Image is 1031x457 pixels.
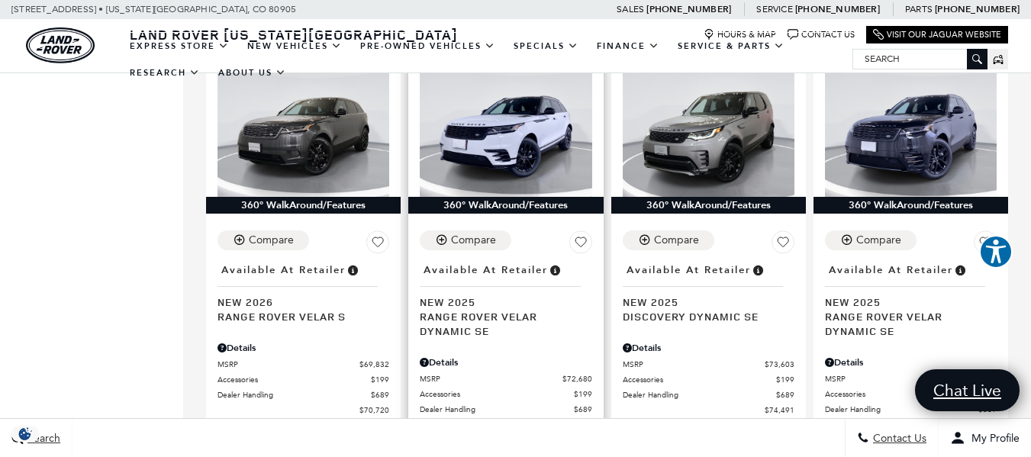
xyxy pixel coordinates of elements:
[965,432,1020,445] span: My Profile
[825,388,997,400] a: Accessories $199
[623,230,714,250] button: Compare Vehicle
[8,426,43,442] section: Click to Open Cookie Consent Modal
[420,404,573,415] span: Dealer Handling
[548,262,562,278] span: Vehicle is in stock and ready for immediate delivery. Due to demand, availability is subject to c...
[420,294,580,309] span: New 2025
[772,230,794,259] button: Save Vehicle
[249,233,294,247] div: Compare
[420,356,591,369] div: Pricing Details - Range Rover Velar Dynamic SE
[825,388,978,400] span: Accessories
[788,29,855,40] a: Contact Us
[121,25,467,43] a: Land Rover [US_STATE][GEOGRAPHIC_DATA]
[424,262,548,278] span: Available at Retailer
[853,50,987,68] input: Search
[217,259,389,323] a: Available at RetailerNew 2026Range Rover Velar S
[420,404,591,415] a: Dealer Handling $689
[8,426,43,442] img: Opt-Out Icon
[825,373,997,385] a: MSRP $77,925
[11,4,296,14] a: [STREET_ADDRESS] • [US_STATE][GEOGRAPHIC_DATA], CO 80905
[905,4,933,14] span: Parts
[504,33,588,60] a: Specials
[217,374,371,385] span: Accessories
[704,29,776,40] a: Hours & Map
[217,294,378,309] span: New 2026
[217,389,371,401] span: Dealer Handling
[623,374,776,385] span: Accessories
[420,388,591,400] a: Accessories $199
[751,262,765,278] span: Vehicle is in stock and ready for immediate delivery. Due to demand, availability is subject to c...
[623,389,776,401] span: Dealer Handling
[974,230,997,259] button: Save Vehicle
[979,235,1013,272] aside: Accessibility Help Desk
[623,259,794,323] a: Available at RetailerNew 2025Discovery Dynamic SE
[217,359,359,370] span: MSRP
[217,404,389,416] a: $70,720
[130,25,458,43] span: Land Rover [US_STATE][GEOGRAPHIC_DATA]
[574,388,592,400] span: $199
[856,233,901,247] div: Compare
[217,359,389,370] a: MSRP $69,832
[953,262,967,278] span: Vehicle is in stock and ready for immediate delivery. Due to demand, availability is subject to c...
[574,404,592,415] span: $689
[825,68,997,197] img: 2025 Land Rover Range Rover Velar Dynamic SE
[623,294,783,309] span: New 2025
[209,60,295,86] a: About Us
[935,3,1020,15] a: [PHONE_NUMBER]
[825,404,997,415] a: Dealer Handling $689
[669,33,794,60] a: Service & Parts
[408,197,603,214] div: 360° WalkAround/Features
[979,235,1013,269] button: Explore your accessibility options
[569,230,592,259] button: Save Vehicle
[217,374,389,385] a: Accessories $199
[627,262,751,278] span: Available at Retailer
[26,27,95,63] a: land-rover
[825,230,917,250] button: Compare Vehicle
[623,359,765,370] span: MSRP
[121,33,852,86] nav: Main Navigation
[611,197,806,214] div: 360° WalkAround/Features
[623,309,783,323] span: Discovery Dynamic SE
[765,404,794,416] span: $74,491
[926,380,1009,401] span: Chat Live
[654,233,699,247] div: Compare
[623,341,794,355] div: Pricing Details - Discovery Dynamic SE
[420,309,580,338] span: Range Rover Velar Dynamic SE
[825,259,997,338] a: Available at RetailerNew 2025Range Rover Velar Dynamic SE
[420,373,562,385] span: MSRP
[420,388,573,400] span: Accessories
[869,432,926,445] span: Contact Us
[825,373,967,385] span: MSRP
[366,230,389,259] button: Save Vehicle
[873,29,1001,40] a: Visit Our Jaguar Website
[939,419,1031,457] button: Open user profile menu
[121,60,209,86] a: Research
[623,404,794,416] a: $74,491
[623,359,794,370] a: MSRP $73,603
[371,389,389,401] span: $689
[776,374,794,385] span: $199
[765,359,794,370] span: $73,603
[814,197,1008,214] div: 360° WalkAround/Features
[756,4,792,14] span: Service
[623,389,794,401] a: Dealer Handling $689
[217,68,389,197] img: 2026 Land Rover Range Rover Velar S
[26,27,95,63] img: Land Rover
[451,233,496,247] div: Compare
[359,359,389,370] span: $69,832
[371,374,389,385] span: $199
[617,4,644,14] span: Sales
[206,197,401,214] div: 360° WalkAround/Features
[420,373,591,385] a: MSRP $72,680
[562,373,592,385] span: $72,680
[646,3,731,15] a: [PHONE_NUMBER]
[623,374,794,385] a: Accessories $199
[420,68,591,197] img: 2025 Land Rover Range Rover Velar Dynamic SE
[217,341,389,355] div: Pricing Details - Range Rover Velar S
[829,262,953,278] span: Available at Retailer
[221,262,346,278] span: Available at Retailer
[420,230,511,250] button: Compare Vehicle
[217,389,389,401] a: Dealer Handling $689
[346,262,359,278] span: Vehicle is in stock and ready for immediate delivery. Due to demand, availability is subject to c...
[217,309,378,323] span: Range Rover Velar S
[420,259,591,338] a: Available at RetailerNew 2025Range Rover Velar Dynamic SE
